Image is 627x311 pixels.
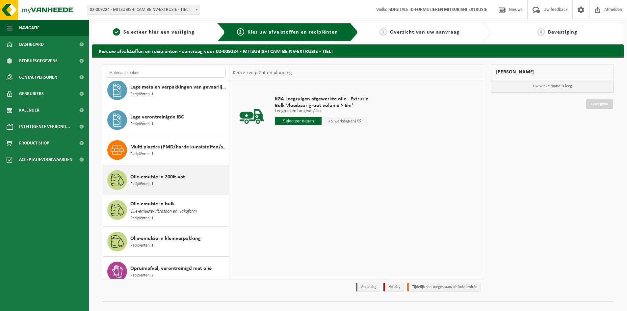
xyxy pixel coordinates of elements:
span: Selecteer hier een vestiging [123,30,195,35]
span: 3 [379,28,387,36]
li: Vaste dag [356,283,380,292]
p: Uw winkelmand is leeg [491,80,614,92]
a: 1Selecteer hier een vestiging [95,28,212,36]
input: Selecteer datum [275,117,322,125]
span: Product Shop [19,135,49,151]
span: Multi plastics (PMD/harde kunststoffen/spanbanden/EPS/folie naturel/folie gemengd) [130,143,227,151]
h2: Kies uw afvalstoffen en recipiënten - aanvraag voor 02-009224 - MITSUBISHI CAM BE NV-EXTRUSIE - T... [92,44,624,57]
button: Opruimafval, verontreinigd met olie Recipiënten: 2 [102,257,229,287]
span: Olie-emulsie-ultrasoon en Hakuform [130,208,197,215]
span: Olie-emulsie in bulk [130,200,175,208]
span: KGA Leegzuigen afgewerkte olie - Extrusie [275,96,368,102]
button: Multi plastics (PMD/harde kunststoffen/spanbanden/EPS/folie naturel/folie gemengd) Recipiënten: 1 [102,135,229,165]
button: Olie-emulsie in kleinverpakking Recipiënten: 1 [102,227,229,257]
span: Bulk Vloeibaar groot volume > 6m³ [275,102,368,109]
span: Contactpersonen [19,69,57,86]
span: Bedrijfsgegevens [19,53,58,69]
span: 4 [537,28,545,36]
span: Recipiënten: 1 [130,151,153,157]
span: 02-009224 - MITSUBISHI CAM BE NV-EXTRUSIE - TIELT [87,5,200,15]
span: Kalender [19,102,39,118]
span: Recipiënten: 1 [130,121,153,127]
span: Recipiënten: 2 [130,272,153,279]
span: Recipiënten: 1 [130,243,153,249]
a: Doorgaan [586,99,613,109]
span: Overzicht van uw aanvraag [390,30,459,35]
li: Tijdelijk niet toegestaan/période limitée [407,283,481,292]
button: Olie-emulsie in 200lt-vat Recipiënten: 1 [102,165,229,195]
button: Lege verontreinigde IBC Recipiënten: 1 [102,105,229,135]
span: Gebruikers [19,86,44,102]
span: Opruimafval, verontreinigd met olie [130,265,212,272]
div: [PERSON_NAME] [491,64,614,80]
span: Olie-emulsie in kleinverpakking [130,235,201,243]
div: Keuze recipiënt en planning [229,65,295,81]
span: Bevestiging [548,30,577,35]
span: Dashboard [19,36,44,53]
input: Materiaal zoeken [106,68,226,78]
span: Intelligente verbond... [19,118,70,135]
span: 2 [237,28,244,36]
span: Lege verontreinigde IBC [130,113,184,121]
span: Olie-emulsie in 200lt-vat [130,173,185,181]
span: + 5 werkdag(en) [328,119,356,123]
span: Acceptatievoorwaarden [19,151,72,168]
span: 1 [113,28,120,36]
span: Navigatie [19,20,39,36]
span: Recipiënten: 1 [130,181,153,187]
span: Recipiënten: 1 [130,91,153,97]
li: Holiday [383,283,404,292]
button: Lege metalen verpakkingen van gevaarlijke stoffen Recipiënten: 1 [102,75,229,105]
span: Lege metalen verpakkingen van gevaarlijke stoffen [130,83,227,91]
p: Leegmaken tank/vat/silo [275,109,368,114]
button: Olie-emulsie in bulk Olie-emulsie-ultrasoon en Hakuform Recipiënten: 1 [102,195,229,227]
span: Kies uw afvalstoffen en recipiënten [248,30,338,35]
strong: DIGITALE ID-FORMULIEREN MITSUBISHI EXTRUSIE [391,7,487,12]
span: Recipiënten: 1 [130,215,153,221]
span: 02-009224 - MITSUBISHI CAM BE NV-EXTRUSIE - TIELT [87,5,200,14]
